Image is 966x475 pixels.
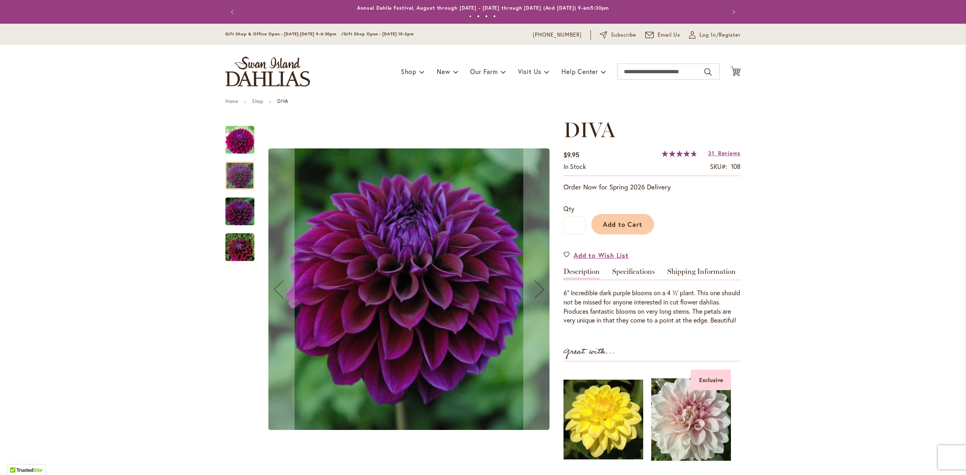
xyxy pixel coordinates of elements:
[563,288,741,325] div: 6” Incredible dark purple blooms on a 4 ½’ plant. This one should not be missed for anyone intere...
[591,214,654,234] button: Add to Cart
[262,118,555,461] div: Diva
[493,15,496,18] button: 4 of 4
[477,15,480,18] button: 2 of 4
[563,251,629,260] a: Add to Wish List
[563,370,643,469] img: SISA
[731,162,741,171] div: 108
[561,67,598,76] span: Help Center
[645,31,681,39] a: Email Us
[485,15,488,18] button: 3 of 4
[225,31,344,37] span: Gift Shop & Office Open - [DATE]-[DATE] 9-4:30pm /
[563,268,741,325] div: Detailed Product Info
[563,204,574,213] span: Qty
[651,370,731,471] a: Exclusive
[603,220,643,228] span: Add to Cart
[268,148,550,430] img: Diva
[651,370,731,469] img: DREAMLAND
[225,125,254,154] img: Diva
[563,150,579,159] span: $9.95
[437,67,450,76] span: New
[277,98,288,104] strong: DIVA
[262,118,555,461] div: DivaDivaDiva
[533,31,582,39] a: [PHONE_NUMBER]
[518,67,541,76] span: Visit Us
[710,162,727,171] strong: SKU
[401,67,417,76] span: Shop
[225,189,262,225] div: Diva
[574,251,629,260] span: Add to Wish List
[563,117,615,142] span: DIVA
[691,370,731,390] div: Exclusive
[262,118,592,461] div: Product Images
[225,57,310,86] a: store logo
[612,268,655,280] a: Specifications
[662,150,697,157] div: 95%
[344,31,414,37] span: Gift Shop Open - [DATE] 10-3pm
[225,225,254,261] div: Diva
[724,4,741,20] button: Next
[6,446,29,469] iframe: Launch Accessibility Center
[563,162,586,171] div: Availability
[262,118,295,461] button: Previous
[563,182,741,192] p: Order Now for Spring 2026 Delivery
[563,162,586,171] span: In stock
[225,118,262,154] div: Diva
[708,149,741,157] a: 31 Reviews
[708,149,714,157] span: 31
[600,31,636,39] a: Subscribe
[667,268,736,280] a: Shipping Information
[563,268,600,280] a: Description
[225,98,238,104] a: Home
[689,31,741,39] a: Log In/Register
[700,31,741,39] span: Log In/Register
[469,15,472,18] button: 1 of 4
[357,5,609,11] a: Annual Dahlia Festival, August through [DATE] - [DATE] through [DATE] (And [DATE]) 9-am5:30pm
[252,98,263,104] a: Shop
[658,31,681,39] span: Email Us
[563,345,615,358] strong: Great with...
[211,228,269,267] img: Diva
[225,4,242,20] button: Previous
[470,67,497,76] span: Our Farm
[611,31,636,39] span: Subscribe
[523,118,555,461] button: Next
[225,154,262,189] div: Diva
[211,192,269,231] img: Diva
[718,149,741,157] span: Reviews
